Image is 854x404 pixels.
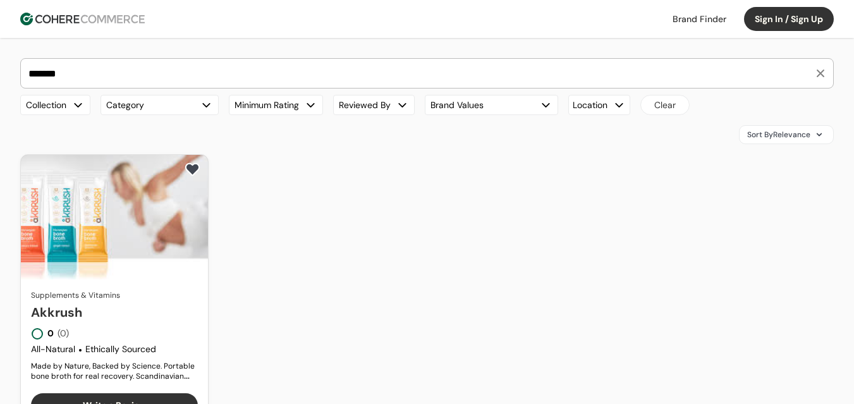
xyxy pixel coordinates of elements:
button: Sign In / Sign Up [744,7,834,31]
button: add to favorite [182,160,203,179]
img: Cohere Logo [20,13,145,25]
a: Akkrush [31,303,198,322]
span: Sort By Relevance [747,129,810,140]
button: Clear [640,95,690,115]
